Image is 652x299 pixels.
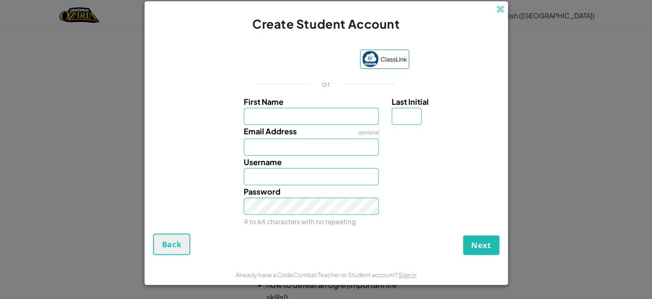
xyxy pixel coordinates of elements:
[244,187,280,196] span: Password
[252,16,400,31] span: Create Student Account
[471,240,491,250] span: Next
[244,126,297,136] span: Email Address
[239,50,356,69] iframe: Sign in with Google Button
[392,97,429,107] span: Last Initial
[244,157,282,167] span: Username
[362,51,378,67] img: classlink-logo-small.png
[244,97,283,107] span: First Name
[398,271,416,278] a: Sign in
[236,271,398,278] span: Already have a CodeCombat Teacher or Student account?
[322,79,330,89] p: or
[358,129,379,136] span: optional
[463,235,499,255] button: Next
[162,239,182,249] span: Back
[381,53,407,65] span: ClassLink
[244,217,356,225] small: 4 to 64 characters with no repeating
[153,234,191,255] button: Back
